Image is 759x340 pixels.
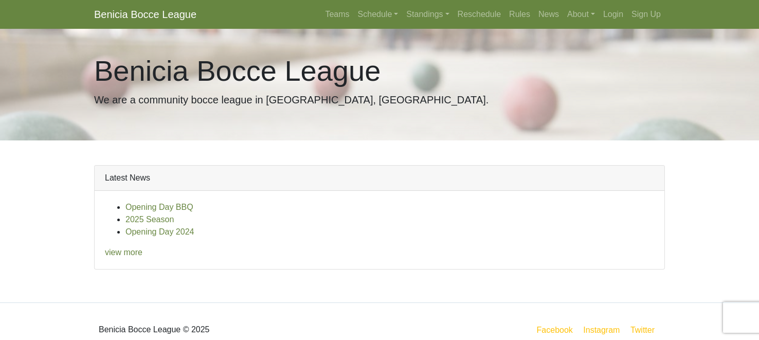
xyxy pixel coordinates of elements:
[95,166,664,191] div: Latest News
[354,4,403,25] a: Schedule
[105,248,142,257] a: view more
[535,324,575,336] a: Facebook
[321,4,353,25] a: Teams
[94,92,665,108] p: We are a community bocce league in [GEOGRAPHIC_DATA], [GEOGRAPHIC_DATA].
[125,203,193,211] a: Opening Day BBQ
[125,227,194,236] a: Opening Day 2024
[563,4,599,25] a: About
[454,4,505,25] a: Reschedule
[505,4,534,25] a: Rules
[94,53,665,88] h1: Benicia Bocce League
[599,4,627,25] a: Login
[125,215,174,224] a: 2025 Season
[402,4,453,25] a: Standings
[94,4,196,25] a: Benicia Bocce League
[581,324,622,336] a: Instagram
[627,4,665,25] a: Sign Up
[534,4,563,25] a: News
[628,324,663,336] a: Twitter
